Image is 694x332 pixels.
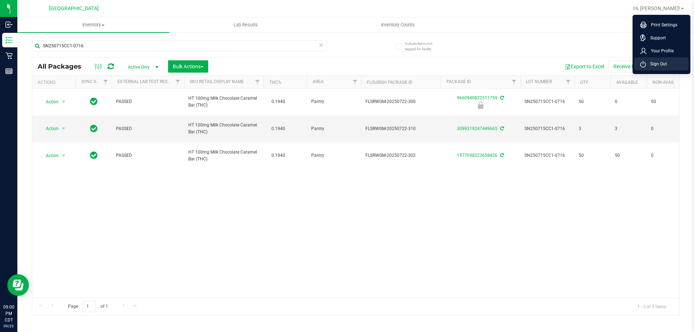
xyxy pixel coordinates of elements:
[168,60,208,73] button: Bulk Actions
[651,152,678,159] span: 0
[311,98,357,105] span: Pantry
[268,150,289,161] span: 0.1940
[59,124,68,134] span: select
[38,80,73,85] div: Actions
[349,76,361,88] a: Filter
[32,40,327,51] input: Search Package ID, Item Name, SKU, Lot or Part Number...
[5,36,13,44] inline-svg: Inventory
[38,62,89,70] span: All Packages
[322,17,474,33] a: Inventory Counts
[457,95,497,100] a: 9660940822511759
[579,152,606,159] span: 50
[365,152,436,159] span: FLSRWGM-20250722-302
[499,126,504,131] span: Sync from Compliance System
[524,125,570,132] span: SN250715CC1-0716
[311,152,357,159] span: Pantry
[508,76,520,88] a: Filter
[173,64,204,69] span: Bulk Actions
[579,98,606,105] span: 50
[100,76,112,88] a: Filter
[365,125,436,132] span: FLSRWGM-20250722-310
[39,151,59,161] span: Action
[615,98,642,105] span: 0
[646,60,667,68] span: Sign Out
[81,79,109,84] a: Sync Status
[652,80,685,85] a: Non-Available
[5,52,13,59] inline-svg: Retail
[651,125,678,132] span: 0
[457,126,497,131] a: 3099319247449665
[3,323,14,329] p: 09/23
[647,47,674,55] span: Your Profile
[609,60,668,73] button: Receive Non-Cannabis
[5,21,13,28] inline-svg: Inbound
[116,152,180,159] span: PASSED
[646,34,666,42] span: Support
[371,22,425,28] span: Inventory Counts
[188,95,259,109] span: HT 100mg Milk Chocolate Caramel Bar (THC)
[524,152,570,159] span: SN250715CC1-0716
[634,57,689,70] li: Sign Out
[367,80,412,85] a: Flourish Package ID
[7,274,29,296] iframe: Resource center
[616,80,638,85] a: Available
[172,76,184,88] a: Filter
[188,149,259,163] span: HT 100mg Milk Chocolate Caramel Bar (THC)
[39,124,59,134] span: Action
[318,40,324,50] span: Clear
[269,80,281,85] a: THC%
[170,17,322,33] a: Lab Results
[3,304,14,323] p: 09:00 PM CDT
[526,79,552,84] a: Lot Number
[59,151,68,161] span: select
[116,98,180,105] span: PASSED
[631,301,672,312] span: 1 - 3 of 3 items
[579,125,606,132] span: 3
[640,34,686,42] a: Support
[83,301,96,312] input: 1
[633,5,680,11] span: Hi, [PERSON_NAME]!
[49,5,99,12] span: [GEOGRAPHIC_DATA]
[580,80,588,85] a: Qty
[457,153,497,158] a: 1977698223658426
[311,125,357,132] span: Pantry
[499,153,504,158] span: Sync from Compliance System
[313,79,324,84] a: Area
[62,301,114,312] span: Page of 1
[560,60,609,73] button: Export to Excel
[117,79,174,84] a: External Lab Test Result
[90,150,98,160] span: In Sync
[499,95,504,100] span: Sync from Compliance System
[116,125,180,132] span: PASSED
[268,124,289,134] span: 0.1940
[651,98,678,105] span: 50
[562,76,574,88] a: Filter
[252,76,264,88] a: Filter
[90,96,98,107] span: In Sync
[405,41,441,52] span: Include items not tagged for facility
[17,17,170,33] a: Inventory
[5,68,13,75] inline-svg: Reports
[39,97,59,107] span: Action
[17,22,170,28] span: Inventory
[90,124,98,134] span: In Sync
[190,79,244,84] a: Sku Retail Display Name
[59,97,68,107] span: select
[446,79,471,84] a: Package ID
[524,98,570,105] span: SN250715CC1-0716
[268,96,289,107] span: 0.1940
[365,98,436,105] span: FLSRWGM-20250722-300
[440,102,521,109] div: Newly Received
[615,152,642,159] span: 50
[615,125,642,132] span: 3
[647,21,677,29] span: Print Settings
[188,122,259,135] span: HT 100mg Milk Chocolate Caramel Bar (THC)
[224,22,267,28] span: Lab Results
